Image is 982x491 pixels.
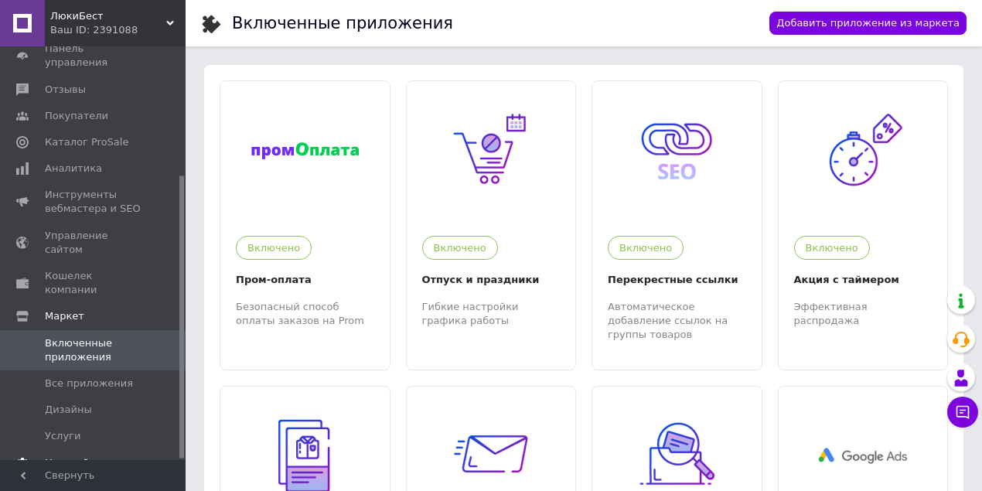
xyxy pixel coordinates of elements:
div: Гибкие настройки графика работы [422,300,561,328]
span: Отзывы [45,83,86,97]
div: Пром-оплата [236,271,374,288]
span: Дизайны [45,403,92,417]
span: Кошелек компании [45,269,143,297]
a: 12ВключеноАкция с таймеромЭффективная распродажа [779,81,948,354]
div: Включено [608,236,684,260]
a: 9ВключеноПерекрестные ссылкиАвтоматическое добавление ссылок на группы товаров [592,81,762,354]
div: Перекрестные ссылки [608,271,746,288]
div: Ваш ID: 2391088 [50,23,186,37]
span: Включенные приложения [45,336,143,364]
span: Настройки [45,456,101,470]
span: Покупатели [45,109,108,123]
div: Эффективная распродажа [794,300,933,328]
a: 13ВключеноОтпуск и праздникиГибкие настройки графика работы [407,81,576,354]
img: 13 [443,104,538,199]
span: Все приложения [45,377,133,390]
span: Услуги [45,429,80,443]
span: Панель управления [45,42,143,70]
img: 184 [251,142,359,160]
div: Отпуск и праздники [422,271,561,288]
span: Инструменты вебмастера и SEO [45,188,143,216]
div: Безопасный способ оплаты заказов на Prom [236,300,374,328]
div: Включено [236,236,312,260]
img: 59 [810,439,917,472]
div: Включенные приложения [232,15,453,32]
a: 184ВключеноПром-оплатаБезопасный способ оплаты заказов на Prom [220,81,390,354]
div: Автоматическое добавление ссылок на группы товаров [608,300,746,343]
a: Добавить приложение из маркета [769,12,967,36]
span: Аналитика [45,162,102,176]
span: Управление сайтом [45,229,143,257]
img: 12 [815,104,910,199]
span: ЛюкиБест [50,9,166,23]
img: 9 [629,104,725,199]
div: Включено [794,236,870,260]
span: Маркет [45,309,84,323]
button: Чат с покупателем [947,397,978,428]
div: Акция с таймером [794,271,933,288]
div: Включено [422,236,498,260]
span: Каталог ProSale [45,135,128,149]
